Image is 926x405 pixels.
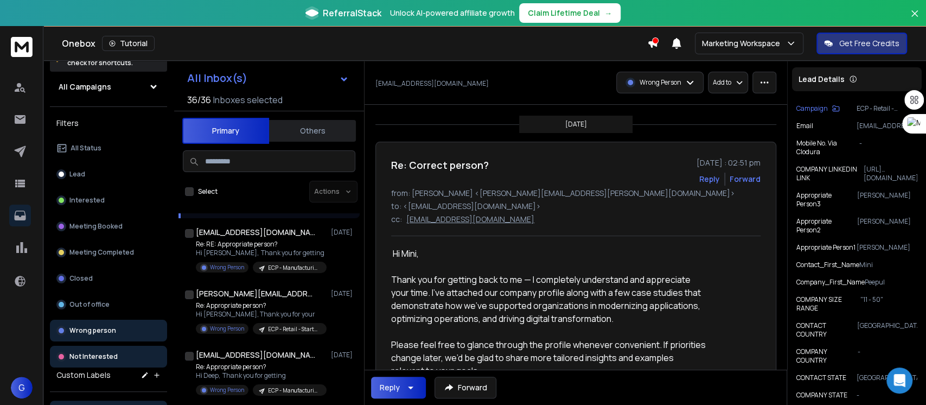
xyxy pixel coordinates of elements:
p: Campaign [796,104,828,113]
p: Appropriate Person2 [796,217,857,235]
p: Hi Deep, Thank you for getting [196,371,326,380]
p: COMPANY COUNTRY [796,347,858,365]
p: Hi [PERSON_NAME], Thank you for your [196,310,326,319]
p: Wrong Person [640,78,681,87]
p: [EMAIL_ADDRESS][DOMAIN_NAME] [406,214,534,225]
p: [EMAIL_ADDRESS][DOMAIN_NAME] [857,122,917,130]
p: [DATE] [331,289,355,298]
p: COMPANY SIZE RANGE [796,295,860,313]
p: Wrong person [69,326,116,335]
h1: All Campaigns [59,81,111,92]
p: Re: Appropriate person? [196,363,326,371]
p: Contact_First_Name [796,261,859,269]
p: "11 - 50" [860,295,917,313]
h1: [EMAIL_ADDRESS][DOMAIN_NAME] [196,350,315,360]
p: [PERSON_NAME] [857,243,917,252]
div: Reply [380,382,400,393]
p: cc: [391,214,402,225]
button: Not Interested [50,346,167,368]
div: Onebox [62,36,647,51]
button: All Status [50,137,167,159]
p: - [857,391,917,400]
button: All Inbox(s) [178,67,357,89]
div: Forward [730,174,761,185]
p: Appropriate Person1 [796,243,855,252]
p: Meeting Booked [69,222,123,231]
p: [DATE] [331,228,355,237]
button: Get Free Credits [816,33,907,54]
p: ECP - Manufacturing - Enterprise | [PERSON_NAME] [268,264,320,272]
h3: Custom Labels [56,370,111,381]
h1: Re: Correct person? [391,157,489,173]
button: Interested [50,189,167,211]
button: Claim Lifetime Deal→ [519,3,621,23]
p: [PERSON_NAME] [857,217,918,235]
span: 36 / 36 [187,93,211,106]
p: from: [PERSON_NAME] <[PERSON_NAME][EMAIL_ADDRESS][PERSON_NAME][DOMAIN_NAME]> [391,188,761,199]
p: Get Free Credits [839,38,899,49]
p: Re: Appropriate person? [196,301,326,310]
p: Interested [69,196,105,205]
button: Out of office [50,294,167,315]
h1: [PERSON_NAME][EMAIL_ADDRESS][DOMAIN_NAME] [196,288,315,299]
button: Lead [50,163,167,185]
p: Not Interested [69,352,118,361]
p: All Status [71,144,101,153]
p: Wrong Person [210,263,244,271]
p: Re: RE: Appropriate person? [196,240,326,249]
p: Email [796,122,813,130]
p: ECP - Retail - Startup | [PERSON_NAME] - Version 1 [268,325,320,333]
button: Tutorial [102,36,155,51]
p: Wrong Person [210,386,244,394]
button: G [11,377,33,398]
p: Mobile No. Via Clodura [796,139,859,156]
p: Wrong Person [210,325,244,333]
button: Wrong person [50,320,167,341]
p: Hi [PERSON_NAME], Thank you for getting [196,249,326,257]
p: to: <[EMAIL_ADDRESS][DOMAIN_NAME]> [391,201,761,212]
p: - [858,347,917,365]
p: Unlock AI-powered affiliate growth [390,8,515,18]
p: [DATE] [565,120,587,129]
button: Primary [182,118,269,144]
p: CONTACT COUNTRY [796,321,857,339]
h1: [EMAIL_ADDRESS][DOMAIN_NAME] [196,227,315,238]
div: Open Intercom Messenger [886,368,912,394]
p: Out of office [69,300,110,309]
p: Lead Details [799,74,845,85]
p: ECP - Manufacturing - Enterprise | [PERSON_NAME] [268,387,320,395]
h3: Filters [50,116,167,131]
p: - [859,139,917,156]
p: Meeting Completed [69,248,134,257]
button: Reply [371,377,426,398]
button: Others [269,119,356,143]
button: Campaign [796,104,840,113]
p: Peepul [865,278,917,287]
button: Meeting Booked [50,216,167,237]
button: Forward [435,377,496,398]
p: Closed [69,274,93,283]
p: [URL][DOMAIN_NAME] [864,165,918,182]
p: [EMAIL_ADDRESS][DOMAIN_NAME] [375,79,489,88]
p: Mini [859,261,917,269]
p: Company_First_Name [796,278,865,287]
p: [DATE] [331,351,355,359]
p: [GEOGRAPHIC_DATA] [857,321,917,339]
p: COMPANY LINKEDIN LINK [796,165,864,182]
p: [PERSON_NAME] [857,191,918,208]
p: Add to [713,78,731,87]
p: Appropriate Person3 [796,191,857,208]
button: All Campaigns [50,76,167,98]
p: [GEOGRAPHIC_DATA] [857,374,917,382]
p: [DATE] : 02:51 pm [697,157,761,168]
button: Reply [699,174,720,185]
label: Select [198,187,218,196]
span: ReferralStack [323,7,381,20]
p: CONTACT STATE [796,374,846,382]
h1: All Inbox(s) [187,73,247,84]
p: Marketing Workspace [702,38,784,49]
p: COMPANY STATE [796,391,847,400]
button: Closed [50,268,167,289]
